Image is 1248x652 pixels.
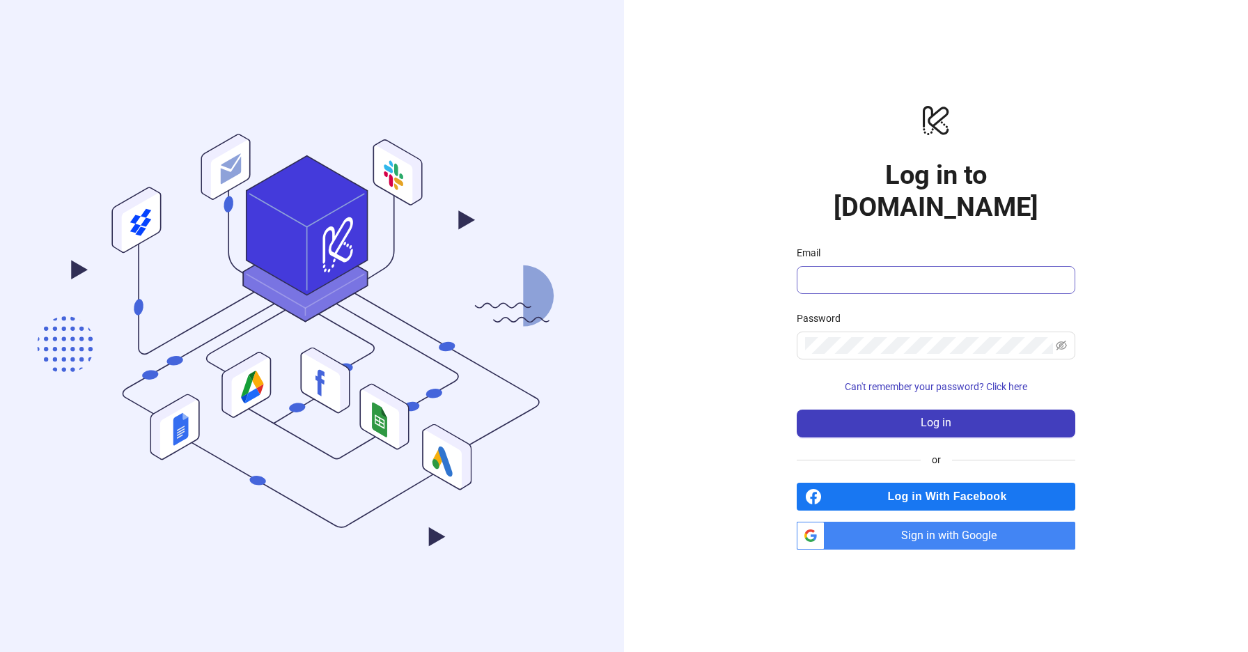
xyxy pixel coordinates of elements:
a: Log in With Facebook [797,483,1075,511]
label: Password [797,311,850,326]
h1: Log in to [DOMAIN_NAME] [797,159,1075,223]
span: Log in [921,417,951,429]
button: Can't remember your password? Click here [797,376,1075,398]
a: Sign in with Google [797,522,1075,550]
span: eye-invisible [1056,340,1067,351]
input: Email [805,272,1064,288]
a: Can't remember your password? Click here [797,381,1075,392]
span: Sign in with Google [830,522,1075,550]
span: Can't remember your password? Click here [845,381,1027,392]
input: Password [805,337,1053,354]
span: Log in With Facebook [827,483,1075,511]
button: Log in [797,410,1075,437]
span: or [921,452,952,467]
label: Email [797,245,829,261]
